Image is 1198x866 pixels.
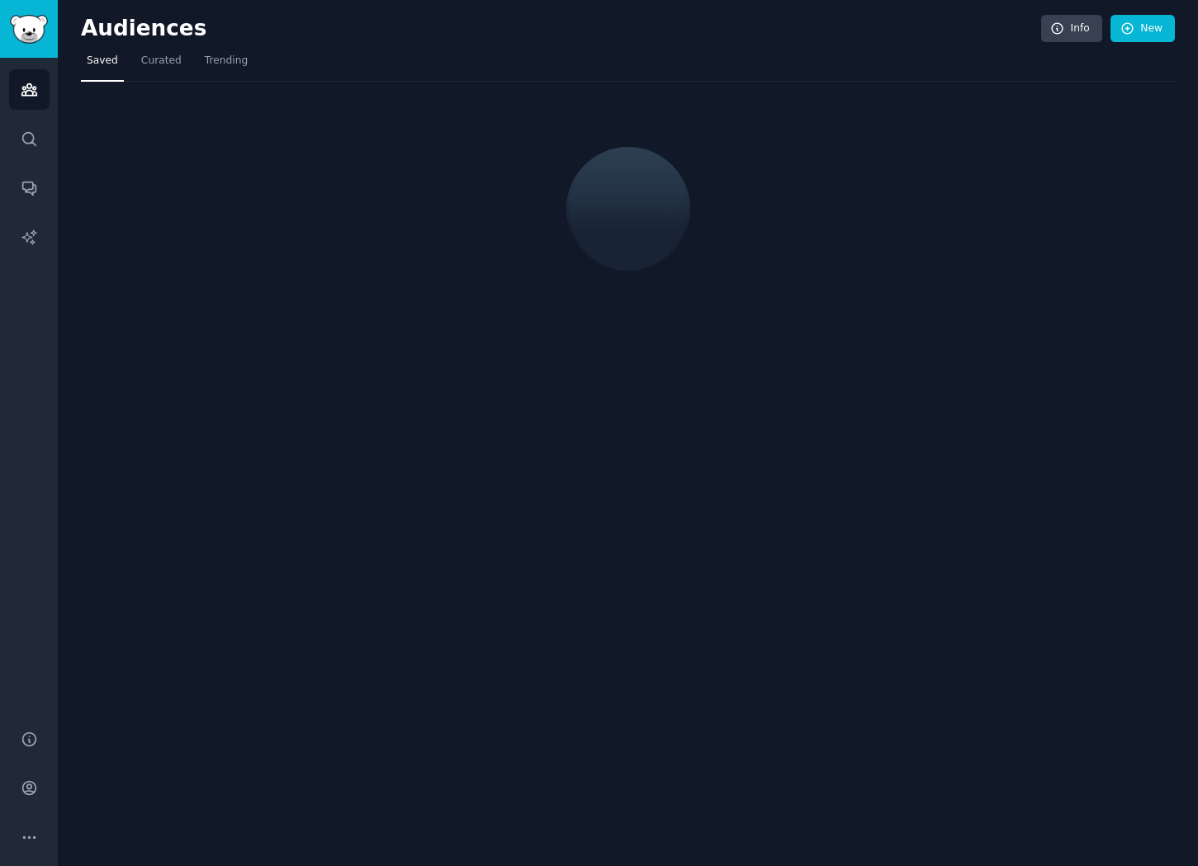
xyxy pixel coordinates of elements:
[199,48,253,82] a: Trending
[87,54,118,69] span: Saved
[81,48,124,82] a: Saved
[1041,15,1102,43] a: Info
[141,54,182,69] span: Curated
[10,15,48,44] img: GummySearch logo
[135,48,187,82] a: Curated
[81,16,1041,42] h2: Audiences
[205,54,248,69] span: Trending
[1110,15,1175,43] a: New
